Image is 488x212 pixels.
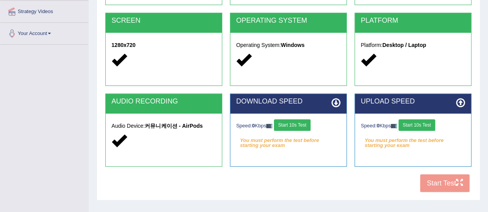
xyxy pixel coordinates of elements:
a: Strategy Videos [0,1,88,20]
strong: Desktop / Laptop [382,42,426,48]
em: You must perform the test before starting your exam [361,135,465,146]
button: Start 10s Test [399,119,435,131]
div: Speed: Kbps [361,119,465,133]
a: Your Account [0,23,88,42]
strong: 0 [377,123,379,129]
button: Start 10s Test [274,119,311,131]
em: You must perform the test before starting your exam [236,135,341,146]
img: ajax-loader-fb-connection.gif [266,124,272,128]
strong: 1280x720 [111,42,135,48]
div: Speed: Kbps [236,119,341,133]
h2: PLATFORM [361,17,465,25]
h2: OPERATING SYSTEM [236,17,341,25]
h2: DOWNLOAD SPEED [236,98,341,105]
strong: 0 [252,123,255,129]
img: ajax-loader-fb-connection.gif [391,124,397,128]
h5: Platform: [361,42,465,48]
h5: Audio Device: [111,123,216,129]
h2: AUDIO RECORDING [111,98,216,105]
strong: 커뮤니케이션 - AirPods [145,123,203,129]
h5: Operating System: [236,42,341,48]
h2: UPLOAD SPEED [361,98,465,105]
strong: Windows [281,42,304,48]
h2: SCREEN [111,17,216,25]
